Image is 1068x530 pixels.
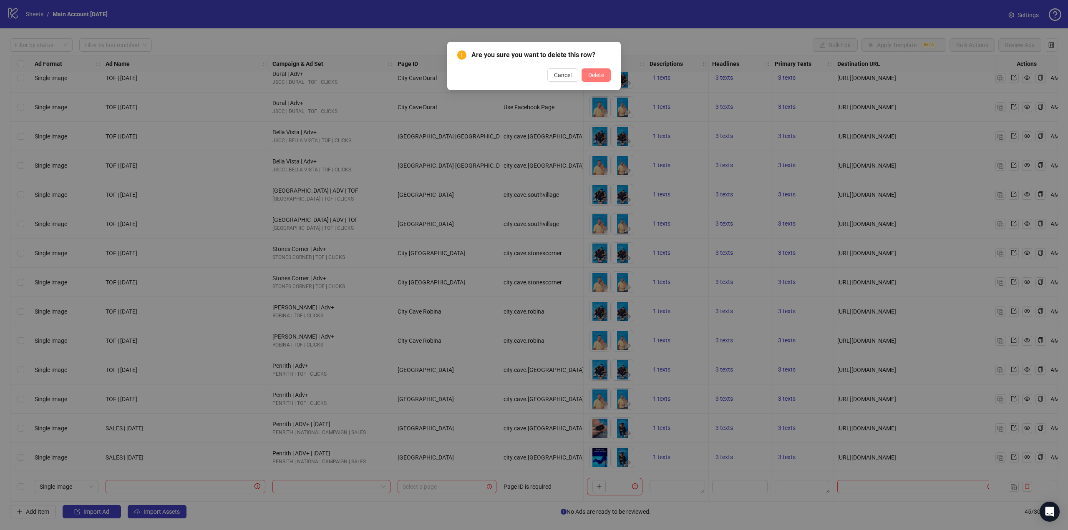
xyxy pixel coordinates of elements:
div: Open Intercom Messenger [1040,502,1060,522]
span: Delete [588,72,604,78]
span: exclamation-circle [457,50,466,60]
span: Cancel [554,72,572,78]
button: Cancel [547,68,578,82]
span: Are you sure you want to delete this row? [471,50,611,60]
button: Delete [582,68,611,82]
